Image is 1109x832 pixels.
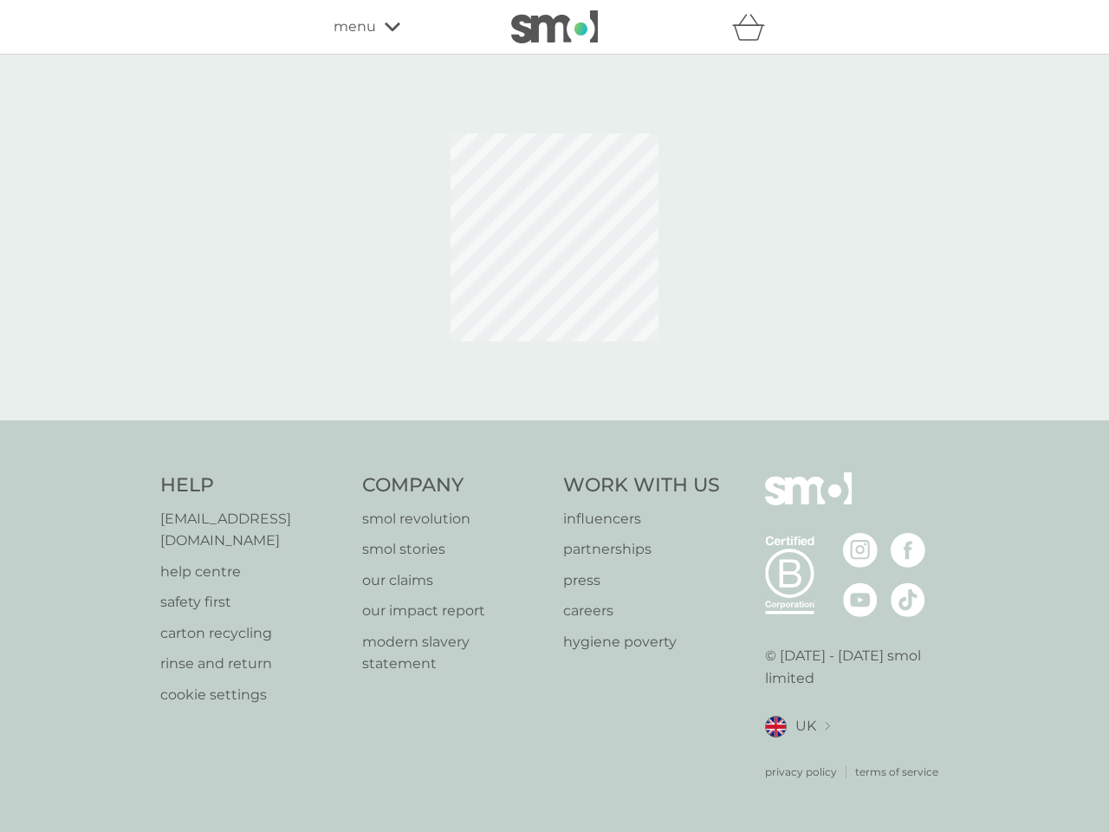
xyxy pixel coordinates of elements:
img: visit the smol Youtube page [843,582,878,617]
a: influencers [563,508,720,530]
img: smol [511,10,598,43]
a: privacy policy [765,764,837,780]
a: carton recycling [160,622,345,645]
span: menu [334,16,376,38]
p: © [DATE] - [DATE] smol limited [765,645,950,689]
a: cookie settings [160,684,345,706]
img: select a new location [825,722,830,731]
a: partnerships [563,538,720,561]
img: visit the smol Facebook page [891,533,925,568]
h4: Work With Us [563,472,720,499]
a: safety first [160,591,345,614]
a: hygiene poverty [563,631,720,653]
span: UK [795,715,816,738]
h4: Help [160,472,345,499]
img: UK flag [765,716,787,738]
a: smol revolution [362,508,547,530]
img: visit the smol Tiktok page [891,582,925,617]
a: press [563,569,720,592]
a: terms of service [855,764,938,780]
a: [EMAIL_ADDRESS][DOMAIN_NAME] [160,508,345,552]
a: careers [563,600,720,622]
div: basket [732,10,775,44]
a: help centre [160,561,345,583]
a: rinse and return [160,653,345,675]
a: our claims [362,569,547,592]
img: smol [765,472,852,531]
a: smol stories [362,538,547,561]
h4: Company [362,472,547,499]
a: our impact report [362,600,547,622]
a: modern slavery statement [362,631,547,675]
img: visit the smol Instagram page [843,533,878,568]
